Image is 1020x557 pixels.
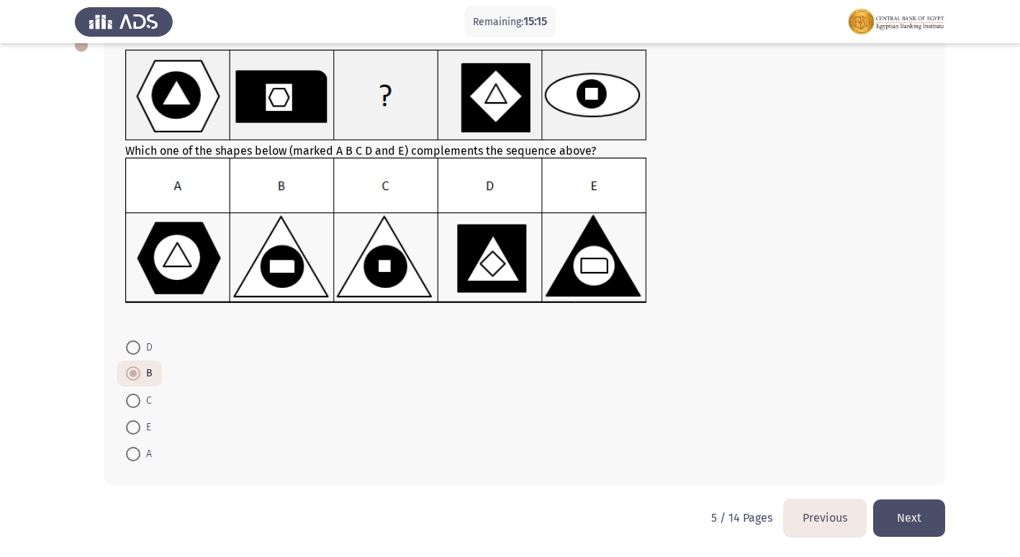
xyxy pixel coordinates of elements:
[75,1,173,42] img: Assess Talent Management logo
[523,14,547,28] span: 15:15
[125,158,647,304] img: UkFYMDA5MUIucG5nMTYyMjAzMzI0NzA2Ng==.png
[125,50,647,141] img: UkFYMDA5MUEucG5nMTYyMjAzMzE3MTk3Nw==.png
[140,419,151,436] span: E
[140,445,152,463] span: A
[873,499,945,536] button: load next page
[784,499,866,536] button: load previous page
[140,339,153,356] span: D
[140,392,152,409] span: C
[847,1,945,42] img: Assessment logo of FOCUS Assessment 3 Modules EN
[125,50,924,320] div: Which one of the shapes below (marked A B C D and E) complements the sequence above?
[140,365,153,382] span: B
[711,511,772,525] p: 5 / 14 Pages
[473,13,547,31] p: Remaining:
